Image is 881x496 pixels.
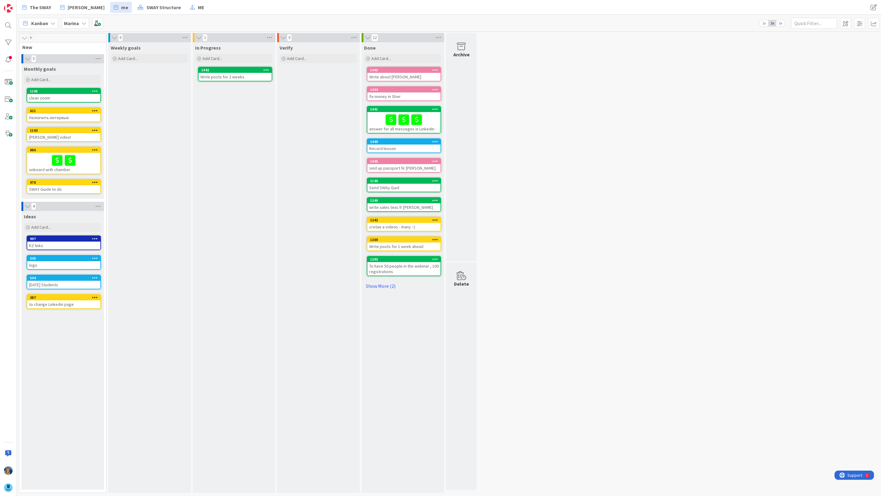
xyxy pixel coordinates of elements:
[27,108,100,122] div: 621Назначить интервью
[367,257,441,262] div: 1293
[776,20,785,26] span: 3x
[27,180,100,185] div: 978
[30,4,51,11] span: The SWAY
[203,56,222,61] span: Add Card...
[195,45,221,51] span: In Progress
[30,276,100,280] div: 544
[367,256,441,276] a: 1293To have 50 people in the webinar , 100 registrations
[367,139,441,145] div: 1440
[367,236,441,251] a: 1260Write posts for 1 week ahead
[370,198,441,203] div: 1240
[367,159,441,164] div: 1445
[27,295,100,300] div: 387
[111,45,141,51] span: Weekly goals
[367,197,441,212] a: 1240write sales texs fr [PERSON_NAME]
[27,179,101,194] a: 978SWAY Guide to do
[367,112,441,133] div: answer for all messeges in Linkedin
[68,4,105,11] span: [PERSON_NAME]
[367,107,441,133] div: 1441answer for all messeges in Linkedin
[367,106,441,133] a: 1441answer for all messeges in Linkedin
[4,483,13,492] img: avatar
[198,4,204,11] span: ME
[110,2,132,13] a: me
[27,236,100,242] div: 997
[27,147,100,153] div: 886
[367,223,441,231] div: cretae a videos - many :-)
[370,238,441,242] div: 1260
[199,73,272,81] div: Write posts for 2 weeks
[367,198,441,211] div: 1240write sales texs fr [PERSON_NAME]
[370,140,441,144] div: 1440
[31,20,48,27] span: Kanban
[367,242,441,250] div: Write posts for 1 week ahead
[367,178,441,192] a: 1140Send SWAy Guid
[121,4,128,11] span: me
[367,217,441,231] div: 1242cretae a videos - many :-)
[768,20,776,26] span: 2x
[27,242,100,250] div: KZ links
[199,67,272,73] div: 1442
[27,300,100,308] div: to change Linkedin page
[454,280,469,287] div: Delete
[367,87,441,100] div: 1444fix money in Sber
[367,237,441,250] div: 1260Write posts for 1 week ahead
[27,107,101,122] a: 621Назначить интервью
[367,217,441,231] a: 1242cretae a videos - many :-)
[760,20,768,26] span: 1x
[27,94,100,102] div: clean zoom
[367,178,441,192] div: 1140Send SWAy Guid
[370,179,441,183] div: 1140
[371,34,378,41] span: 12
[367,164,441,172] div: sind up passport fir [PERSON_NAME]
[30,295,100,300] div: 387
[367,138,441,153] a: 1440Record lesson
[27,261,100,269] div: logo
[367,87,441,92] div: 1444
[367,73,441,81] div: Write about [PERSON_NAME]
[134,2,184,13] a: SWAY Structure
[367,145,441,152] div: Record lesson
[27,147,100,174] div: 886onboard with chamber
[27,147,101,174] a: 886onboard with chamber
[27,294,101,309] a: 387to change Linkedin page
[24,213,36,220] span: Ideas
[280,45,293,51] span: Verify
[367,107,441,112] div: 1441
[27,128,100,133] div: 1163
[27,128,100,141] div: 1163[PERSON_NAME] video!
[367,237,441,242] div: 1260
[30,148,100,152] div: 886
[367,159,441,172] div: 1445sind up passport fir [PERSON_NAME]
[371,56,391,61] span: Add Card...
[27,275,100,281] div: 544
[367,178,441,184] div: 1140
[28,34,33,42] span: 9
[364,281,441,291] a: Show More (2)
[27,88,100,94] div: 1185
[367,198,441,203] div: 1240
[367,257,441,276] div: 1293To have 50 people in the webinar , 100 registrations
[27,185,100,193] div: SWAY Guide to do
[30,237,100,241] div: 997
[367,86,441,101] a: 1444fix money in Sber
[27,127,101,142] a: 1163[PERSON_NAME] video!
[24,66,56,72] span: Monthly goals
[118,34,123,41] span: 0
[27,114,100,122] div: Назначить интервью
[32,2,33,7] div: 1
[31,203,36,210] span: 4
[27,295,100,308] div: 387to change Linkedin page
[27,153,100,174] div: onboard with chamber
[367,67,441,73] div: 1443
[27,275,101,289] a: 544[DATE] Students
[30,180,100,185] div: 978
[367,158,441,173] a: 1445sind up passport fir [PERSON_NAME]
[27,133,100,141] div: [PERSON_NAME] video!
[370,88,441,92] div: 1444
[370,218,441,222] div: 1242
[367,67,441,81] div: 1443Write about [PERSON_NAME]
[118,56,138,61] span: Add Card...
[27,256,100,269] div: 545logo
[367,67,441,81] a: 1443Write about [PERSON_NAME]
[201,68,272,72] div: 1442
